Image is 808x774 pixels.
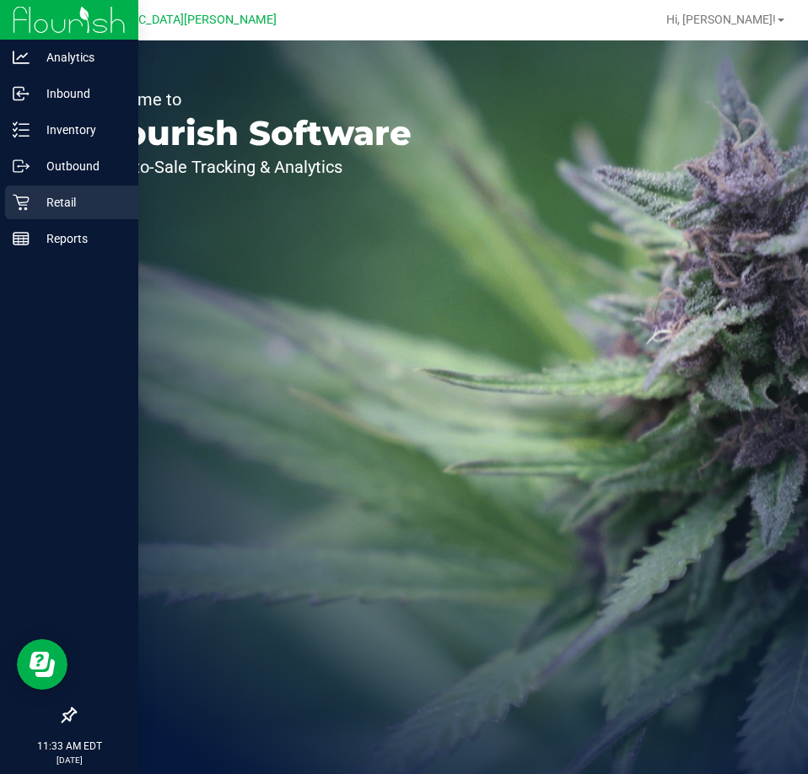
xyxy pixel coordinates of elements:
[30,192,131,212] p: Retail
[30,156,131,176] p: Outbound
[13,194,30,211] inline-svg: Retail
[666,13,776,26] span: Hi, [PERSON_NAME]!
[8,754,131,766] p: [DATE]
[13,230,30,247] inline-svg: Reports
[30,83,131,104] p: Inbound
[30,228,131,249] p: Reports
[13,158,30,175] inline-svg: Outbound
[13,49,30,66] inline-svg: Analytics
[30,120,131,140] p: Inventory
[91,116,412,150] p: Flourish Software
[13,85,30,102] inline-svg: Inbound
[91,159,412,175] p: Seed-to-Sale Tracking & Analytics
[17,639,67,690] iframe: Resource center
[68,13,277,27] span: [GEOGRAPHIC_DATA][PERSON_NAME]
[91,91,412,108] p: Welcome to
[8,739,131,754] p: 11:33 AM EDT
[30,47,131,67] p: Analytics
[13,121,30,138] inline-svg: Inventory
